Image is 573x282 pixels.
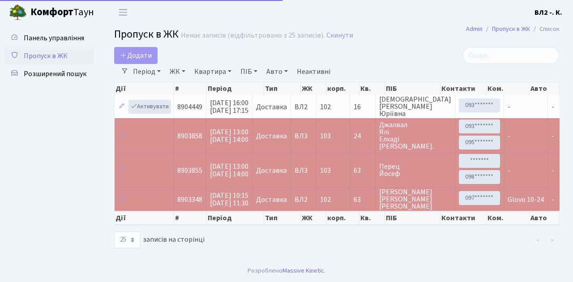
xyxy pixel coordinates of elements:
th: Авто [530,211,560,225]
th: Контакти [440,211,487,225]
span: Джалвал Ялі Елхаді [PERSON_NAME]. [379,121,451,150]
a: Massive Kinetic [282,266,324,275]
th: ПІБ [385,82,440,95]
span: ВЛ2 [295,103,312,111]
a: Квартира [191,64,235,79]
div: Розроблено . [248,266,325,276]
span: Додати [120,51,152,60]
a: Пропуск в ЖК [4,47,94,65]
span: Доставка [256,167,287,174]
nav: breadcrumb [453,20,573,38]
span: - [508,102,510,112]
span: Доставка [256,196,287,203]
b: ВЛ2 -. К. [535,8,562,17]
span: - [552,102,554,112]
th: ЖК [301,211,326,225]
th: ПІБ [385,211,440,225]
th: Дії [115,82,174,95]
span: 16 [354,103,372,111]
span: 8903348 [177,195,202,205]
th: Ком. [487,211,530,225]
span: Таун [30,5,94,20]
th: Кв. [359,82,385,95]
span: Пропуск в ЖК [24,51,68,61]
span: ВЛ2 [295,196,312,203]
a: ЖК [166,64,189,79]
th: # [174,211,207,225]
span: 63 [354,167,372,174]
span: Доставка [256,132,287,140]
a: Активувати [128,100,171,114]
span: [DATE] 10:15 [DATE] 11:30 [210,191,248,208]
span: [DEMOGRAPHIC_DATA] [PERSON_NAME] Юріївна [379,96,451,117]
a: Додати [114,47,158,64]
a: Неактивні [293,64,334,79]
span: 24 [354,132,372,140]
th: Дії [115,211,174,225]
span: 102 [320,195,331,205]
span: 103 [320,131,331,141]
span: Перец Йосеф [379,163,451,177]
a: Admin [466,24,483,34]
th: # [174,82,207,95]
span: Доставка [256,103,287,111]
span: - [552,131,554,141]
th: Ком. [487,82,530,95]
a: ВЛ2 -. К. [535,7,562,18]
th: корп. [326,82,359,95]
select: записів на сторінці [114,231,140,248]
span: 63 [354,196,372,203]
th: Тип [264,211,301,225]
th: ЖК [301,82,326,95]
img: logo.png [9,4,27,21]
span: - [508,131,510,141]
span: - [552,166,554,175]
th: Період [207,211,264,225]
span: 8903858 [177,131,202,141]
span: - [508,166,510,175]
span: [DATE] 16:00 [DATE] 17:15 [210,98,248,115]
span: 102 [320,102,331,112]
a: Період [129,64,164,79]
div: Немає записів (відфільтровано з 25 записів). [181,31,325,40]
a: ПІБ [237,64,261,79]
li: Список [530,24,560,34]
label: записів на сторінці [114,231,205,248]
span: Панель управління [24,33,84,43]
th: Період [207,82,264,95]
span: ВЛ3 [295,132,312,140]
th: Контакти [440,82,487,95]
span: 8903855 [177,166,202,175]
span: [DATE] 13:00 [DATE] 14:00 [210,127,248,145]
a: Розширений пошук [4,65,94,83]
span: Glovo 10-24 [508,195,544,205]
th: Кв. [359,211,385,225]
span: ВЛ3 [295,167,312,174]
span: [PERSON_NAME] [PERSON_NAME] [PERSON_NAME] [379,188,451,210]
th: Тип [264,82,301,95]
a: Панель управління [4,29,94,47]
span: Розширений пошук [24,69,86,79]
th: корп. [326,211,359,225]
span: [DATE] 13:00 [DATE] 14:00 [210,162,248,179]
a: Пропуск в ЖК [492,24,530,34]
span: Пропуск в ЖК [114,26,179,42]
span: 8904449 [177,102,202,112]
span: - [552,195,554,205]
a: Авто [263,64,291,79]
th: Авто [530,82,560,95]
input: Пошук... [462,47,560,64]
button: Переключити навігацію [112,5,134,20]
span: 103 [320,166,331,175]
b: Комфорт [30,5,73,19]
a: Скинути [326,31,353,40]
